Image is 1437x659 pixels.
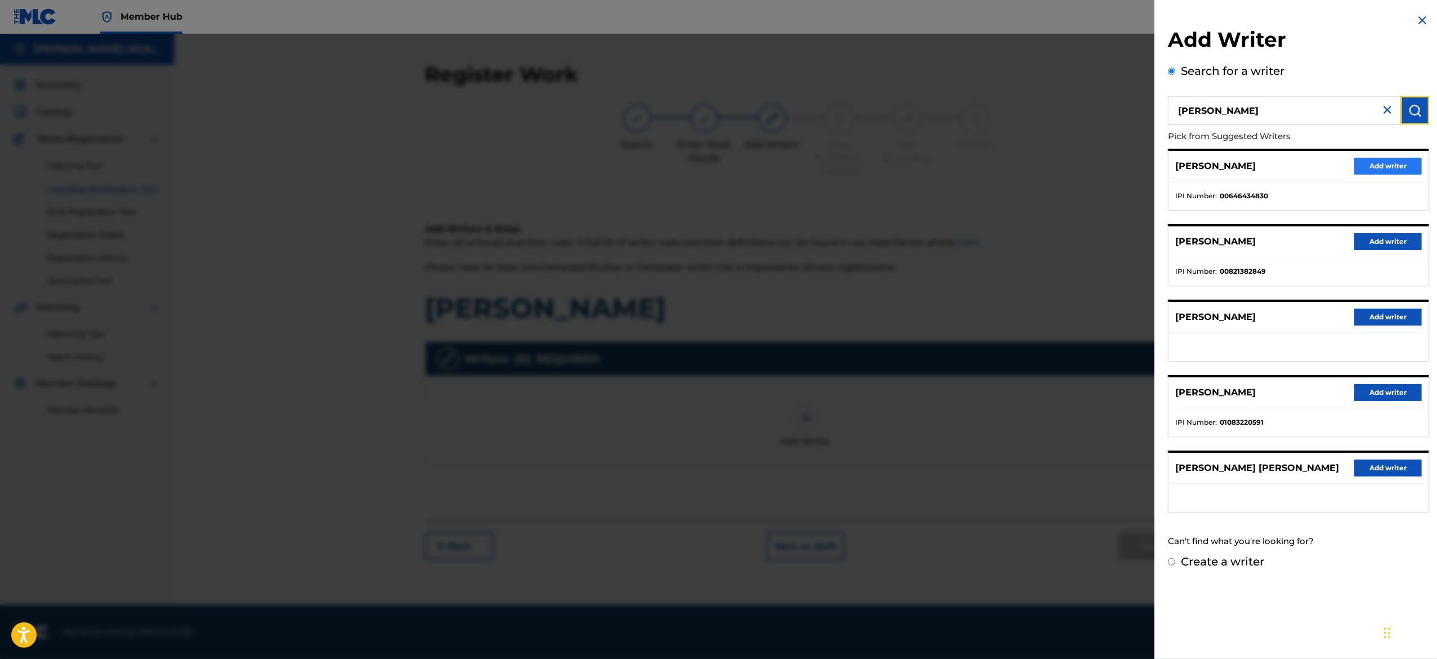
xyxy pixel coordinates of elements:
[14,8,57,25] img: MLC Logo
[1220,417,1264,428] strong: 01083220591
[1175,461,1339,475] p: [PERSON_NAME] [PERSON_NAME]
[1168,96,1401,124] input: Search writer's name or IPI Number
[1354,309,1422,326] button: Add writer
[1181,555,1264,568] label: Create a writer
[1408,104,1422,117] img: Search Works
[1220,266,1266,277] strong: 00821382849
[1181,64,1284,78] label: Search for a writer
[1354,233,1422,250] button: Add writer
[1384,616,1391,650] div: Drag
[1175,235,1256,248] p: [PERSON_NAME]
[1354,384,1422,401] button: Add writer
[1175,417,1217,428] span: IPI Number :
[1220,191,1268,201] strong: 00646434830
[1175,266,1217,277] span: IPI Number :
[1381,605,1437,659] iframe: Chat Widget
[1175,310,1256,324] p: [PERSON_NAME]
[1354,158,1422,175] button: Add writer
[1175,191,1217,201] span: IPI Number :
[1175,159,1256,173] p: [PERSON_NAME]
[1354,460,1422,477] button: Add writer
[120,10,182,23] span: Member Hub
[1381,103,1394,117] img: close
[1168,27,1429,56] h2: Add Writer
[1168,124,1365,149] p: Pick from Suggested Writers
[100,10,114,24] img: Top Rightsholder
[1168,529,1429,554] div: Can't find what you're looking for?
[1175,386,1256,399] p: [PERSON_NAME]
